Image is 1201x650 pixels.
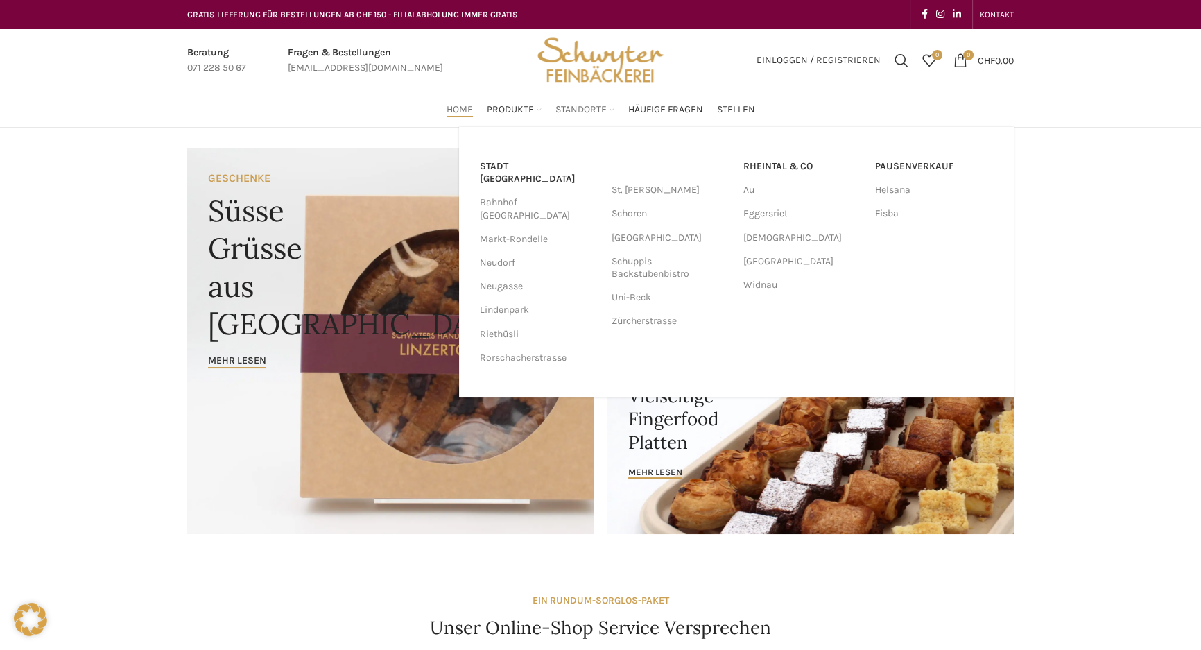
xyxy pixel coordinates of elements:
[743,273,861,297] a: Widnau
[555,96,614,123] a: Standorte
[947,46,1021,74] a: 0 CHF0.00
[612,226,729,250] a: [GEOGRAPHIC_DATA]
[743,178,861,202] a: Au
[915,46,943,74] a: 0
[612,178,729,202] a: St. [PERSON_NAME]
[533,29,668,92] img: Bäckerei Schwyter
[628,96,703,123] a: Häufige Fragen
[480,228,598,251] a: Markt-Rondelle
[917,5,932,24] a: Facebook social link
[187,148,594,534] a: Banner link
[743,250,861,273] a: [GEOGRAPHIC_DATA]
[612,250,729,286] a: Schuppis Backstubenbistro
[612,202,729,225] a: Schoren
[949,5,965,24] a: Linkedin social link
[717,103,755,117] span: Stellen
[757,55,881,65] span: Einloggen / Registrieren
[480,155,598,191] a: Stadt [GEOGRAPHIC_DATA]
[187,45,246,76] a: Infobox link
[980,10,1014,19] span: KONTAKT
[875,155,993,178] a: Pausenverkauf
[533,53,668,65] a: Site logo
[607,341,1014,534] a: Banner link
[875,202,993,225] a: Fisba
[980,1,1014,28] a: KONTAKT
[487,96,542,123] a: Produkte
[480,191,598,227] a: Bahnhof [GEOGRAPHIC_DATA]
[743,155,861,178] a: RHEINTAL & CO
[487,103,534,117] span: Produkte
[447,96,473,123] a: Home
[555,103,607,117] span: Standorte
[932,5,949,24] a: Instagram social link
[447,103,473,117] span: Home
[973,1,1021,28] div: Secondary navigation
[978,54,995,66] span: CHF
[533,595,669,606] strong: EIN RUNDUM-SORGLOS-PAKET
[888,46,915,74] a: Suchen
[480,275,598,298] a: Neugasse
[717,96,755,123] a: Stellen
[750,46,888,74] a: Einloggen / Registrieren
[978,54,1014,66] bdi: 0.00
[288,45,443,76] a: Infobox link
[480,298,598,322] a: Lindenpark
[612,286,729,309] a: Uni-Beck
[915,46,943,74] div: Meine Wunschliste
[612,309,729,333] a: Zürcherstrasse
[480,346,598,370] a: Rorschacherstrasse
[480,323,598,346] a: Riethüsli
[628,103,703,117] span: Häufige Fragen
[875,178,993,202] a: Helsana
[430,615,771,640] h4: Unser Online-Shop Service Versprechen
[743,202,861,225] a: Eggersriet
[932,50,942,60] span: 0
[963,50,974,60] span: 0
[180,96,1021,123] div: Main navigation
[743,226,861,250] a: [DEMOGRAPHIC_DATA]
[480,251,598,275] a: Neudorf
[187,10,518,19] span: GRATIS LIEFERUNG FÜR BESTELLUNGEN AB CHF 150 - FILIALABHOLUNG IMMER GRATIS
